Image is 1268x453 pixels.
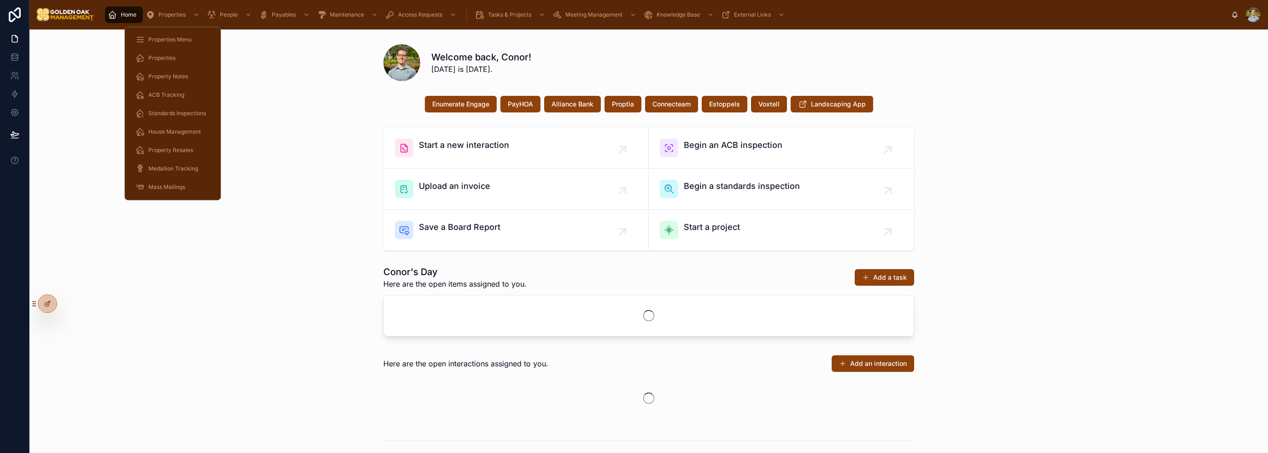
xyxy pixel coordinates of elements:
[649,210,914,250] a: Start a project
[684,180,800,193] span: Begin a standards inspection
[148,73,188,80] span: Property Notes
[649,169,914,210] a: Begin a standards inspection
[383,278,527,289] span: Here are the open items assigned to you.
[383,358,548,369] span: Here are the open interactions assigned to you.
[811,100,866,109] span: Landscaping App
[431,51,531,64] h1: Welcome back, Conor!
[791,96,873,112] button: Landscaping App
[148,128,201,135] span: House Management
[652,100,691,109] span: Connecteam
[684,139,782,152] span: Begin an ACB inspection
[130,50,215,66] a: Properties
[130,142,215,159] a: Property Resales
[220,11,238,18] span: People
[148,36,192,43] span: Properties Menu
[384,169,649,210] a: Upload an invoice
[500,96,540,112] button: PayHOA
[684,221,740,234] span: Start a project
[204,6,256,23] a: People
[419,139,509,152] span: Start a new interaction
[649,128,914,169] a: Begin an ACB inspection
[383,265,527,278] h1: Conor's Day
[398,11,442,18] span: Access Requests
[645,96,698,112] button: Connecteam
[657,11,700,18] span: Knowledge Base
[148,91,184,99] span: ACB Tracking
[544,96,601,112] button: Alliance Bank
[641,6,718,23] a: Knowledge Base
[832,355,914,372] button: Add an interaction
[148,165,198,172] span: Medallion Tracking
[101,5,1231,25] div: scrollable content
[508,100,533,109] span: PayHOA
[702,96,747,112] button: Estoppels
[384,210,649,250] a: Save a Board Report
[382,6,461,23] a: Access Requests
[425,96,497,112] button: Enumerate Engage
[148,147,193,154] span: Property Resales
[330,11,364,18] span: Maintenance
[148,110,206,117] span: Standards Inspections
[431,64,531,75] span: [DATE] is [DATE].
[751,96,787,112] button: Voxtell
[256,6,314,23] a: Payables
[158,11,186,18] span: Properties
[565,11,622,18] span: Meeting Management
[314,6,382,23] a: Maintenance
[550,6,641,23] a: Meeting Management
[148,183,185,191] span: Mass Mailings
[758,100,780,109] span: Voxtell
[130,179,215,195] a: Mass Mailings
[130,160,215,177] a: Medallion Tracking
[130,31,215,48] a: Properties Menu
[734,11,771,18] span: External Links
[130,68,215,85] a: Property Notes
[432,100,489,109] span: Enumerate Engage
[488,11,531,18] span: Tasks & Projects
[472,6,550,23] a: Tasks & Projects
[419,180,490,193] span: Upload an invoice
[718,6,789,23] a: External Links
[130,87,215,103] a: ACB Tracking
[709,100,740,109] span: Estoppels
[419,221,500,234] span: Save a Board Report
[121,11,136,18] span: Home
[272,11,296,18] span: Payables
[148,54,176,62] span: Properties
[143,6,204,23] a: Properties
[605,96,641,112] button: Proptia
[552,100,593,109] span: Alliance Bank
[384,128,649,169] a: Start a new interaction
[130,105,215,122] a: Standards Inspections
[105,6,143,23] a: Home
[130,124,215,140] a: House Management
[612,100,634,109] span: Proptia
[855,269,914,286] button: Add a task
[37,7,94,22] img: App logo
